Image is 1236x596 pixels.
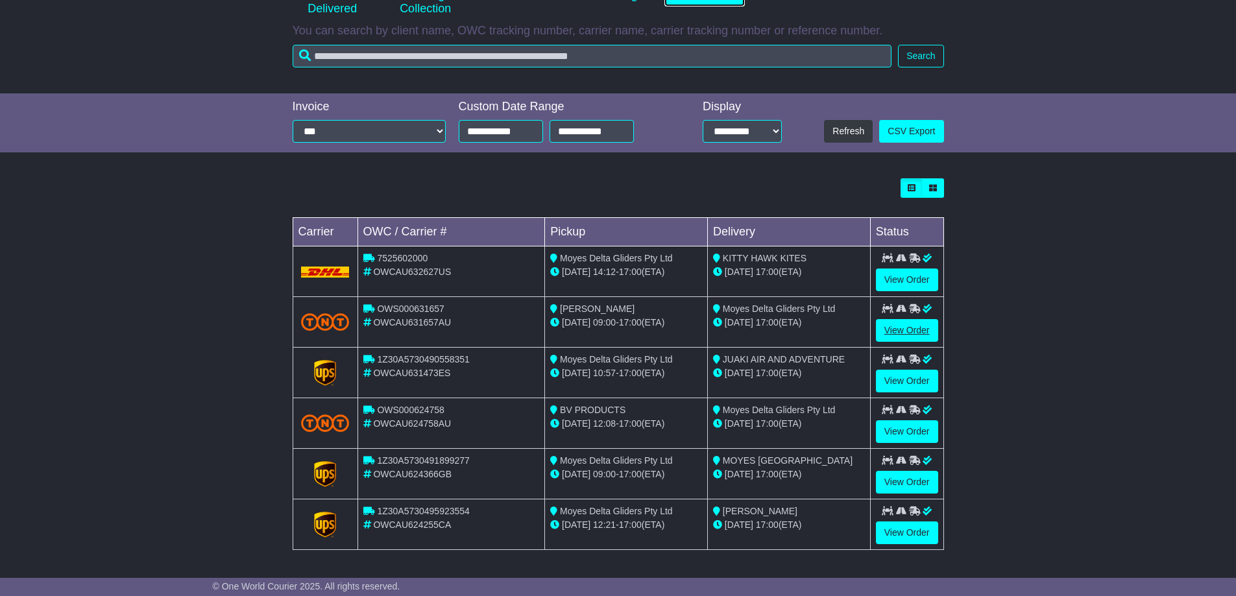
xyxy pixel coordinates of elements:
[723,455,853,466] span: MOYES [GEOGRAPHIC_DATA]
[560,253,673,263] span: Moyes Delta Gliders Pty Ltd
[377,455,469,466] span: 1Z30A5730491899277
[713,468,865,481] div: (ETA)
[876,319,938,342] a: View Order
[593,317,616,328] span: 09:00
[377,304,444,314] span: OWS000631657
[870,218,943,246] td: Status
[301,267,350,277] img: DHL.png
[550,468,702,481] div: - (ETA)
[876,471,938,494] a: View Order
[725,519,753,530] span: [DATE]
[459,100,667,114] div: Custom Date Range
[377,354,469,364] span: 1Z30A5730490558351
[545,218,708,246] td: Pickup
[756,469,779,479] span: 17:00
[357,218,545,246] td: OWC / Carrier #
[562,267,590,277] span: [DATE]
[301,313,350,331] img: TNT_Domestic.png
[713,366,865,380] div: (ETA)
[593,267,616,277] span: 14:12
[562,368,590,378] span: [DATE]
[562,317,590,328] span: [DATE]
[373,519,451,530] span: OWCAU624255CA
[756,418,779,429] span: 17:00
[560,455,673,466] span: Moyes Delta Gliders Pty Ltd
[293,218,357,246] td: Carrier
[377,405,444,415] span: OWS000624758
[377,506,469,516] span: 1Z30A5730495923554
[373,469,452,479] span: OWCAU624366GB
[619,519,642,530] span: 17:00
[314,512,336,538] img: GetCarrierServiceLogo
[373,368,450,378] span: OWCAU631473ES
[373,418,451,429] span: OWCAU624758AU
[550,265,702,279] div: - (ETA)
[593,519,616,530] span: 12:21
[723,354,845,364] span: JUAKI AIR AND ADVENTURE
[725,469,753,479] span: [DATE]
[373,317,451,328] span: OWCAU631657AU
[560,405,625,415] span: BV PRODUCTS
[550,518,702,532] div: - (ETA)
[619,418,642,429] span: 17:00
[876,521,938,544] a: View Order
[876,370,938,392] a: View Order
[756,267,779,277] span: 17:00
[373,267,451,277] span: OWCAU632627US
[725,317,753,328] span: [DATE]
[723,405,836,415] span: Moyes Delta Gliders Pty Ltd
[619,469,642,479] span: 17:00
[713,518,865,532] div: (ETA)
[213,581,400,591] span: © One World Courier 2025. All rights reserved.
[293,24,944,38] p: You can search by client name, OWC tracking number, carrier name, carrier tracking number or refe...
[560,354,673,364] span: Moyes Delta Gliders Pty Ltd
[550,417,702,431] div: - (ETA)
[593,469,616,479] span: 09:00
[562,418,590,429] span: [DATE]
[593,368,616,378] span: 10:57
[879,120,943,143] a: CSV Export
[898,45,943,67] button: Search
[713,316,865,329] div: (ETA)
[562,519,590,530] span: [DATE]
[619,267,642,277] span: 17:00
[619,317,642,328] span: 17:00
[723,506,797,516] span: [PERSON_NAME]
[593,418,616,429] span: 12:08
[725,418,753,429] span: [DATE]
[301,414,350,432] img: TNT_Domestic.png
[824,120,873,143] button: Refresh
[314,461,336,487] img: GetCarrierServiceLogo
[756,368,779,378] span: 17:00
[756,317,779,328] span: 17:00
[703,100,782,114] div: Display
[314,360,336,386] img: GetCarrierServiceLogo
[619,368,642,378] span: 17:00
[876,420,938,443] a: View Order
[560,506,673,516] span: Moyes Delta Gliders Pty Ltd
[550,316,702,329] div: - (ETA)
[713,265,865,279] div: (ETA)
[377,253,428,263] span: 7525602000
[707,218,870,246] td: Delivery
[876,268,938,291] a: View Order
[713,417,865,431] div: (ETA)
[723,304,836,314] span: Moyes Delta Gliders Pty Ltd
[562,469,590,479] span: [DATE]
[725,368,753,378] span: [DATE]
[293,100,446,114] div: Invoice
[756,519,779,530] span: 17:00
[560,304,635,314] span: [PERSON_NAME]
[725,267,753,277] span: [DATE]
[550,366,702,380] div: - (ETA)
[723,253,806,263] span: KITTY HAWK KITES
